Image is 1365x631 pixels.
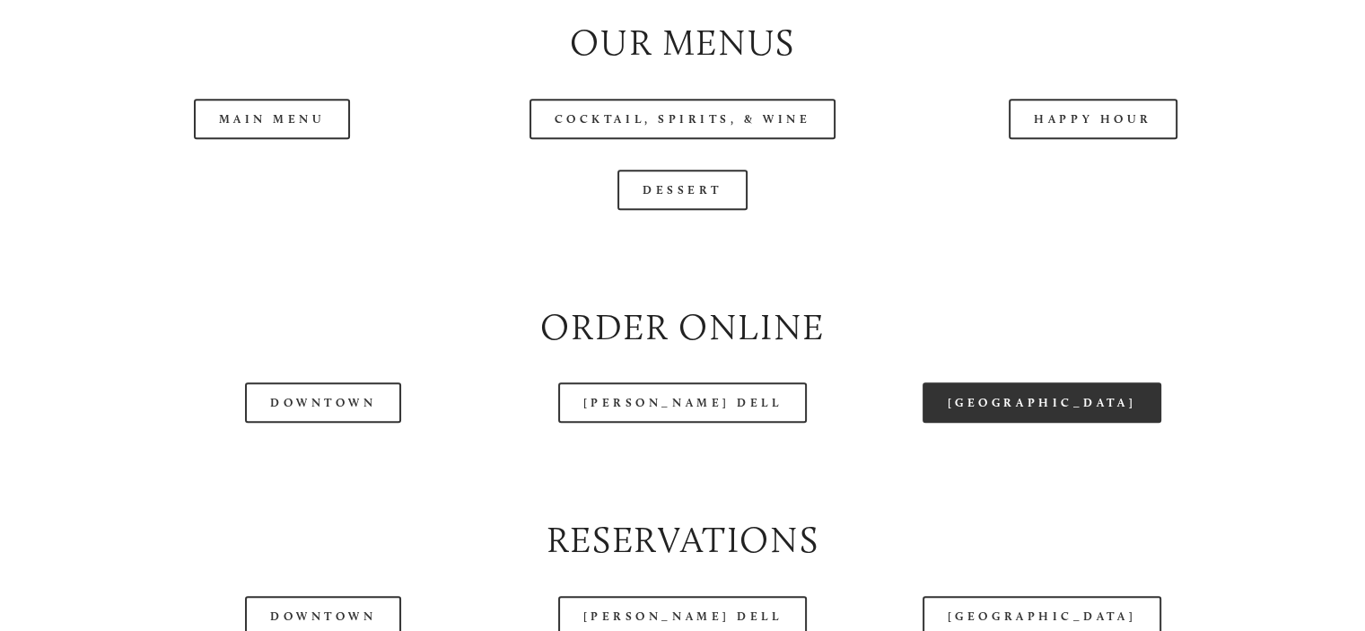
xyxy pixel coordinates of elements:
a: Downtown [245,382,401,423]
h2: Order Online [82,302,1283,353]
a: [GEOGRAPHIC_DATA] [923,382,1161,423]
a: Dessert [617,170,748,210]
h2: Reservations [82,514,1283,565]
a: [PERSON_NAME] Dell [558,382,808,423]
